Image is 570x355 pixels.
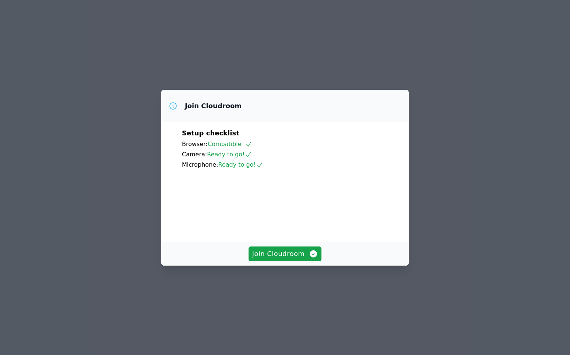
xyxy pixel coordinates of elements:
span: Join Cloudroom [252,249,318,259]
span: Ready to go! [207,151,252,158]
span: Compatible [208,141,252,148]
span: Camera: [182,151,207,158]
button: Join Cloudroom [249,246,322,261]
span: Ready to go! [218,161,263,168]
span: Browser: [182,141,208,148]
span: Microphone: [182,161,218,168]
h3: Join Cloudroom [185,102,242,110]
span: Setup checklist [182,129,239,137]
